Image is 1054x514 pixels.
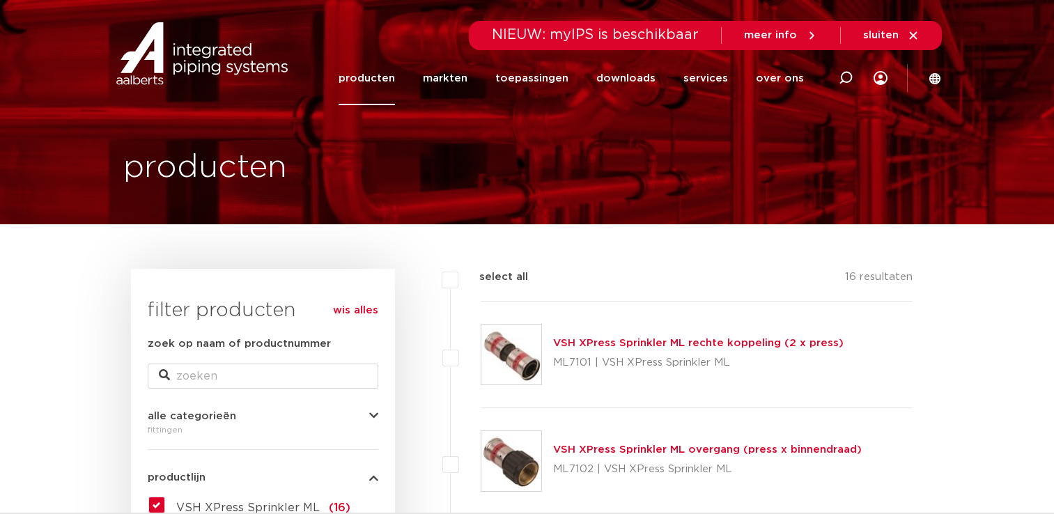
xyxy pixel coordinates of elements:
[744,30,797,40] span: meer info
[148,364,378,389] input: zoeken
[339,52,804,105] nav: Menu
[495,52,568,105] a: toepassingen
[339,52,395,105] a: producten
[148,421,378,438] div: fittingen
[683,52,728,105] a: services
[481,431,541,491] img: Thumbnail for VSH XPress Sprinkler ML overgang (press x binnendraad)
[148,472,378,483] button: productlijn
[148,297,378,325] h3: filter producten
[863,30,899,40] span: sluiten
[492,28,699,42] span: NIEUW: myIPS is beschikbaar
[553,458,862,481] p: ML7102 | VSH XPress Sprinkler ML
[329,502,350,513] span: (16)
[148,336,331,352] label: zoek op naam of productnummer
[176,502,320,513] span: VSH XPress Sprinkler ML
[744,29,818,42] a: meer info
[423,52,467,105] a: markten
[553,352,844,374] p: ML7101 | VSH XPress Sprinkler ML
[148,411,236,421] span: alle categorieën
[553,338,844,348] a: VSH XPress Sprinkler ML rechte koppeling (2 x press)
[148,472,206,483] span: productlijn
[596,52,656,105] a: downloads
[481,325,541,384] img: Thumbnail for VSH XPress Sprinkler ML rechte koppeling (2 x press)
[123,146,287,190] h1: producten
[845,269,913,290] p: 16 resultaten
[333,302,378,319] a: wis alles
[148,411,378,421] button: alle categorieën
[458,269,528,286] label: select all
[553,444,862,455] a: VSH XPress Sprinkler ML overgang (press x binnendraad)
[863,29,920,42] a: sluiten
[756,52,804,105] a: over ons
